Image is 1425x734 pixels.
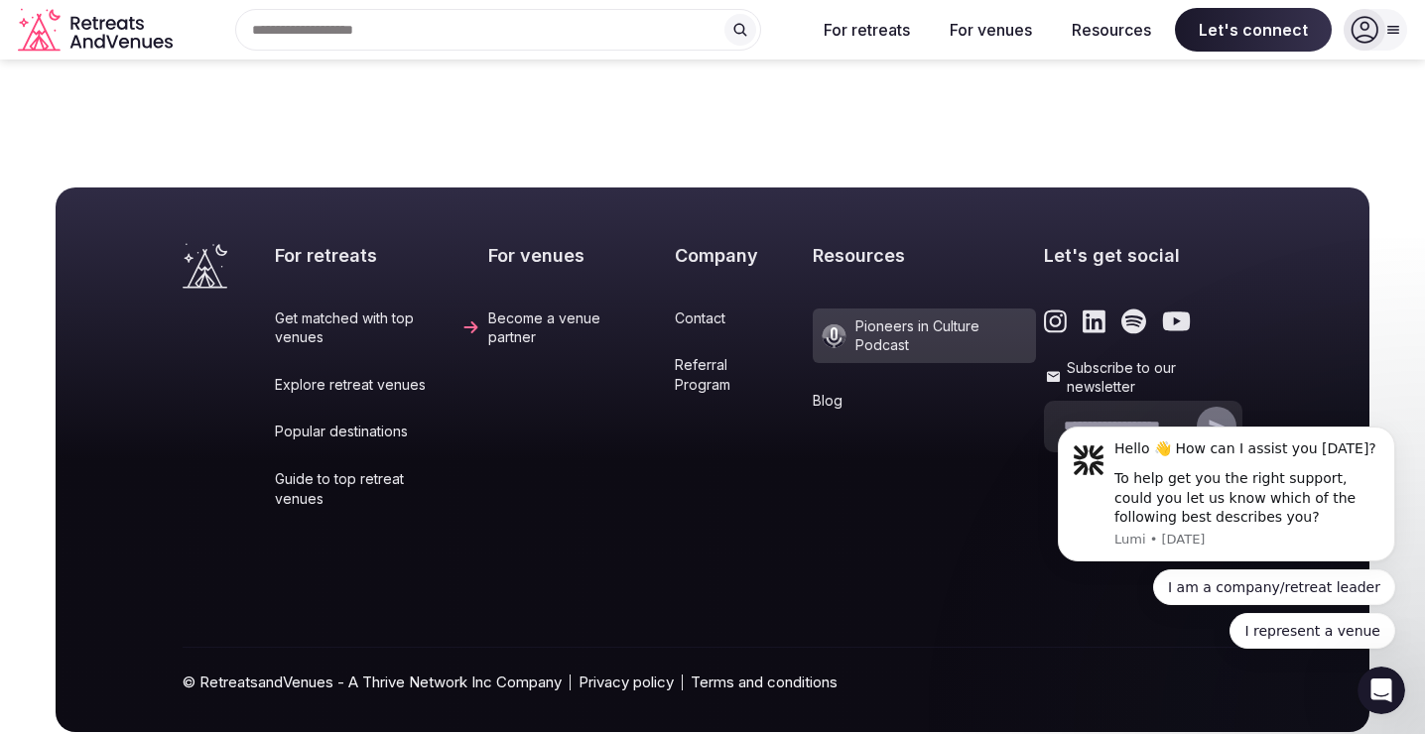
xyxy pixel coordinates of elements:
h2: Let's get social [1044,243,1242,268]
a: Pioneers in Culture Podcast [813,308,1036,363]
div: © RetreatsandVenues - A Thrive Network Inc Company [183,648,1242,732]
a: Blog [813,391,1036,411]
a: Link to the retreats and venues Spotify page [1121,308,1146,334]
a: Guide to top retreat venues [275,469,480,508]
a: Referral Program [675,355,805,394]
h2: For retreats [275,243,480,268]
a: Link to the retreats and venues Instagram page [1044,308,1067,334]
a: Terms and conditions [691,672,838,692]
iframe: Intercom live chat [1358,667,1405,714]
a: Link to the retreats and venues Youtube page [1162,308,1191,334]
a: Popular destinations [275,422,480,441]
h2: Resources [813,243,1036,268]
a: Privacy policy [579,672,674,692]
iframe: Intercom notifications message [1028,323,1425,680]
button: Resources [1056,8,1167,52]
h2: For venues [488,243,667,268]
a: Visit the homepage [18,8,177,53]
a: Become a venue partner [488,308,667,347]
button: For venues [934,8,1048,52]
a: Contact [675,308,805,328]
button: For retreats [808,8,926,52]
span: Let's connect [1175,8,1332,52]
h2: Company [675,243,805,268]
a: Link to the retreats and venues LinkedIn page [1083,308,1105,334]
a: Explore retreat venues [275,375,480,395]
svg: Retreats and Venues company logo [18,8,177,53]
a: Get matched with top venues [275,308,480,347]
a: Visit the homepage [183,243,227,289]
